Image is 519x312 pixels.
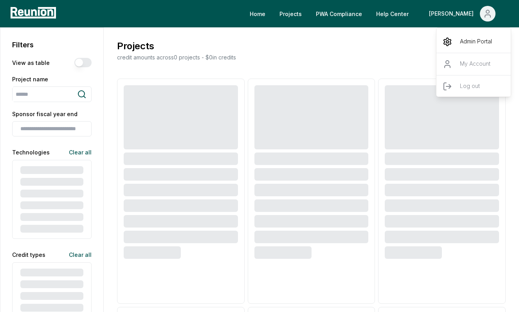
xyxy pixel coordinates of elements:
[243,6,511,22] nav: Main
[273,6,308,22] a: Projects
[12,59,50,67] label: View as table
[423,6,502,22] button: [PERSON_NAME]
[63,144,92,160] button: Clear all
[429,6,477,22] div: [PERSON_NAME]
[436,31,512,100] div: [PERSON_NAME]
[460,59,490,69] p: My Account
[12,39,34,50] h2: Filters
[63,247,92,262] button: Clear all
[12,110,92,118] label: Sponsor fiscal year end
[12,75,92,83] label: Project name
[310,6,368,22] a: PWA Compliance
[12,251,45,259] label: Credit types
[115,39,236,53] h3: Projects
[12,148,50,156] label: Technologies
[115,53,236,61] p: credit amounts across 0 projects - $ 0 in credits
[460,37,492,47] p: Admin Portal
[436,31,512,53] a: Admin Portal
[243,6,272,22] a: Home
[370,6,415,22] a: Help Center
[460,82,480,91] p: Log out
